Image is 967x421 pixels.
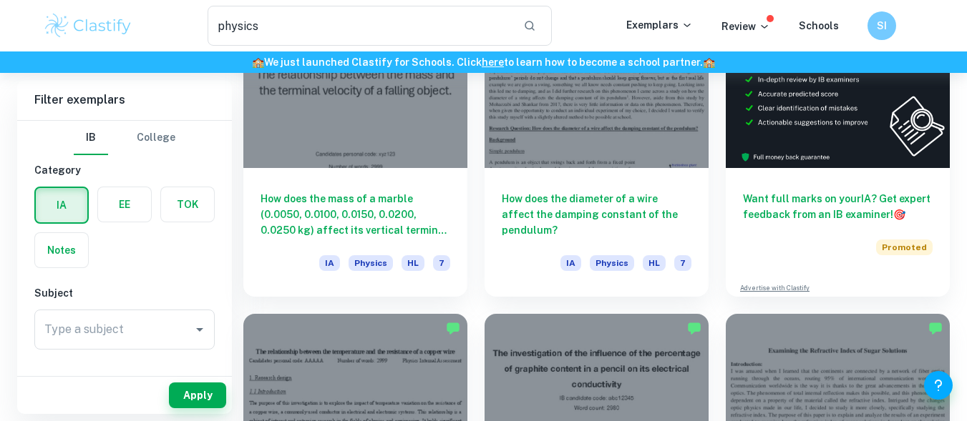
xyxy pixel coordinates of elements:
[674,255,691,271] span: 7
[482,56,504,68] a: here
[868,11,896,40] button: SI
[43,11,134,40] img: Clastify logo
[928,321,943,335] img: Marked
[319,255,340,271] span: IA
[137,121,175,155] button: College
[560,255,581,271] span: IA
[873,18,890,34] h6: SI
[169,382,226,408] button: Apply
[643,255,666,271] span: HL
[446,321,460,335] img: Marked
[74,121,108,155] button: IB
[252,56,264,68] span: 🏫
[740,283,810,293] a: Advertise with Clastify
[35,233,88,267] button: Notes
[687,321,701,335] img: Marked
[3,54,964,70] h6: We just launched Clastify for Schools. Click to learn how to become a school partner.
[36,188,87,222] button: IA
[924,371,953,400] button: Help and Feedback
[261,191,450,238] h6: How does the mass of a marble (0.0050, 0.0100, 0.0150, 0.0200, 0.0250 kg) affect its vertical ter...
[190,320,210,340] button: Open
[74,121,175,155] div: Filter type choice
[208,6,512,46] input: Search for any exemplars...
[721,19,770,34] p: Review
[402,255,424,271] span: HL
[502,191,691,238] h6: How does the diameter of a wire affect the damping constant of the pendulum?
[17,80,232,120] h6: Filter exemplars
[34,285,215,301] h6: Subject
[590,255,634,271] span: Physics
[703,56,715,68] span: 🏫
[98,187,151,222] button: EE
[626,17,693,33] p: Exemplars
[876,239,933,255] span: Promoted
[799,20,839,31] a: Schools
[893,209,905,220] span: 🎯
[161,187,214,222] button: TOK
[349,255,393,271] span: Physics
[433,255,450,271] span: 7
[34,162,215,178] h6: Category
[743,191,933,222] h6: Want full marks on your IA ? Get expert feedback from an IB examiner!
